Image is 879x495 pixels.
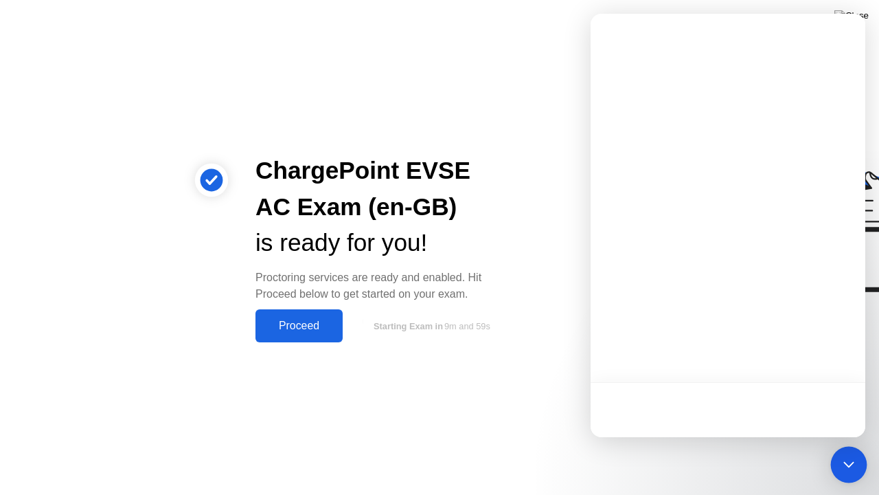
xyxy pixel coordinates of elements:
div: Proctoring services are ready and enabled. Hit Proceed below to get started on your exam. [255,269,511,302]
div: is ready for you! [255,225,511,261]
div: Open Intercom Messenger [831,447,867,483]
span: 9m and 59s [444,321,490,331]
button: Proceed [255,309,343,342]
button: Starting Exam in9m and 59s [350,313,511,339]
img: Close [834,10,869,21]
div: Proceed [260,320,339,332]
div: ChargePoint EVSE AC Exam (en-GB) [255,153,511,225]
